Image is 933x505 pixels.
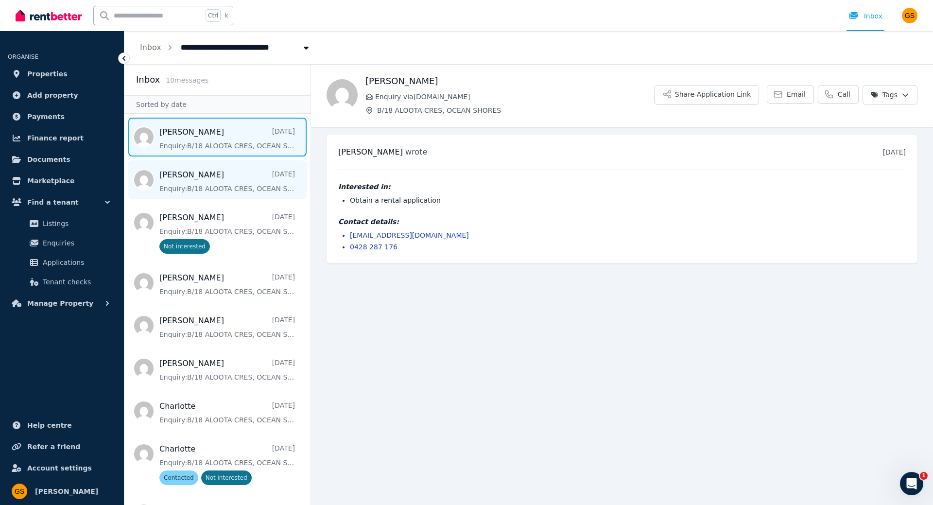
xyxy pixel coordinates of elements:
[27,68,68,80] span: Properties
[350,243,397,251] a: 0428 287 176
[405,147,427,157] span: wrote
[27,175,74,187] span: Marketplace
[27,419,72,431] span: Help centre
[43,257,108,268] span: Applications
[159,315,295,339] a: [PERSON_NAME][DATE]Enquiry:B/18 ALOOTA CRES, OCEAN SHORES.
[159,272,295,296] a: [PERSON_NAME][DATE]Enquiry:B/18 ALOOTA CRES, OCEAN SHORES.
[8,294,116,313] button: Manage Property
[8,150,116,169] a: Documents
[327,79,358,110] img: Jordan Marsden
[12,484,27,499] img: GURBHEJ SEKHON
[838,89,850,99] span: Call
[871,90,898,100] span: Tags
[883,148,906,156] time: [DATE]
[136,73,160,87] h2: Inbox
[27,111,65,122] span: Payments
[159,443,295,485] a: Charlotte[DATE]Enquiry:B/18 ALOOTA CRES, OCEAN SHORES.ContactedNot interested
[8,53,38,60] span: ORGANISE
[12,253,112,272] a: Applications
[43,276,108,288] span: Tenant checks
[124,31,327,64] nav: Breadcrumb
[27,462,92,474] span: Account settings
[159,358,295,382] a: [PERSON_NAME][DATE]Enquiry:B/18 ALOOTA CRES, OCEAN SHORES.
[900,472,923,495] iframe: Intercom live chat
[818,85,859,104] a: Call
[8,437,116,456] a: Refer a friend
[159,212,295,254] a: [PERSON_NAME][DATE]Enquiry:B/18 ALOOTA CRES, OCEAN SHORES.Not interested
[8,192,116,212] button: Find a tenant
[140,43,161,52] a: Inbox
[8,107,116,126] a: Payments
[159,169,295,193] a: [PERSON_NAME][DATE]Enquiry:B/18 ALOOTA CRES, OCEAN SHORES.
[27,441,80,453] span: Refer a friend
[12,233,112,253] a: Enquiries
[767,85,814,104] a: Email
[863,85,917,104] button: Tags
[206,9,221,22] span: Ctrl
[338,182,906,192] h4: Interested in:
[787,89,806,99] span: Email
[920,472,928,480] span: 1
[848,11,882,21] div: Inbox
[338,147,403,157] span: [PERSON_NAME]
[43,218,108,229] span: Listings
[350,195,906,205] li: Obtain a rental application
[27,132,84,144] span: Finance report
[902,8,917,23] img: GURBHEJ SEKHON
[375,92,654,102] span: Enquiry via [DOMAIN_NAME]
[654,85,759,104] button: Share Application Link
[124,95,311,114] div: Sorted by date
[27,89,78,101] span: Add property
[16,8,82,23] img: RentBetter
[225,12,228,19] span: k
[159,126,295,151] a: [PERSON_NAME][DATE]Enquiry:B/18 ALOOTA CRES, OCEAN SHORES.
[27,154,70,165] span: Documents
[8,171,116,191] a: Marketplace
[35,486,98,497] span: [PERSON_NAME]
[12,272,112,292] a: Tenant checks
[338,217,906,226] h4: Contact details:
[8,416,116,435] a: Help centre
[8,86,116,105] a: Add property
[166,76,208,84] span: 10 message s
[27,196,79,208] span: Find a tenant
[377,105,654,115] span: B/18 ALOOTA CRES, OCEAN SHORES
[8,458,116,478] a: Account settings
[350,231,469,239] a: [EMAIL_ADDRESS][DOMAIN_NAME]
[159,401,295,425] a: Charlotte[DATE]Enquiry:B/18 ALOOTA CRES, OCEAN SHORES.
[27,297,93,309] span: Manage Property
[8,64,116,84] a: Properties
[8,128,116,148] a: Finance report
[43,237,108,249] span: Enquiries
[365,74,654,88] h1: [PERSON_NAME]
[12,214,112,233] a: Listings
